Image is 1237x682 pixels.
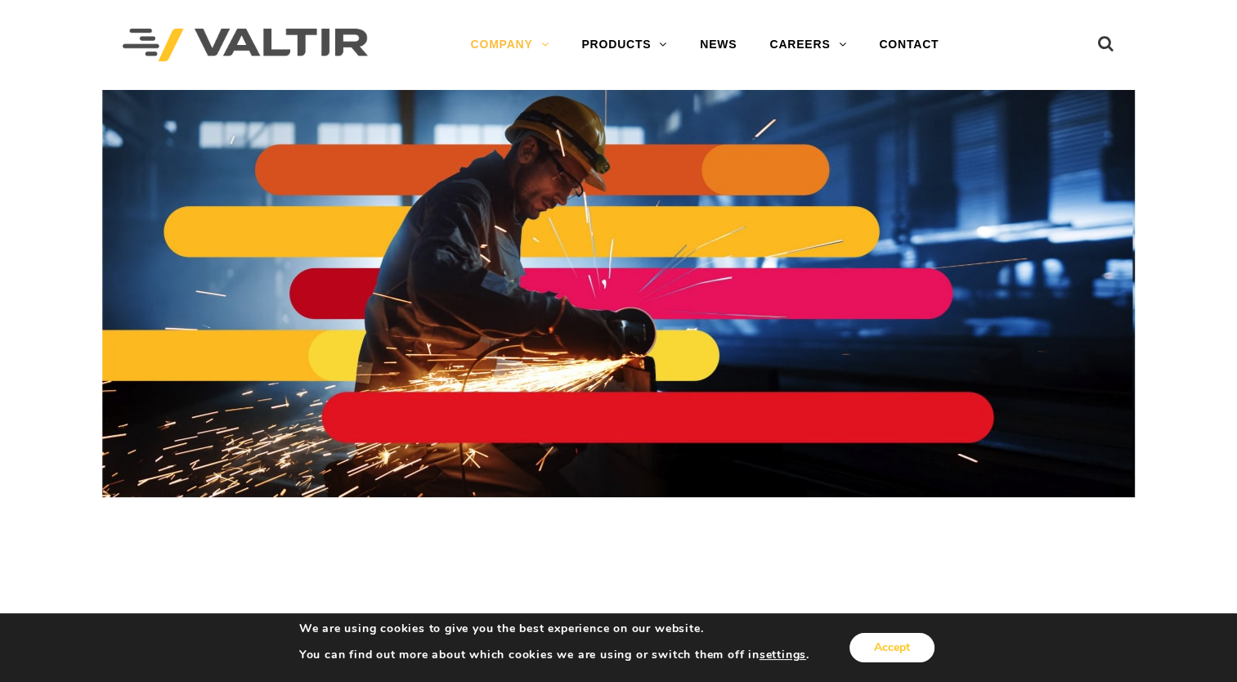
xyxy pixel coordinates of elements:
a: COMPANY [454,29,565,61]
a: CAREERS [753,29,863,61]
a: PRODUCTS [565,29,683,61]
button: Accept [849,633,934,662]
p: You can find out more about which cookies we are using or switch them off in . [299,648,809,662]
p: We are using cookies to give you the best experience on our website. [299,621,809,636]
a: CONTACT [863,29,955,61]
img: Valtir [123,29,368,62]
button: settings [760,648,806,662]
a: NEWS [683,29,753,61]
